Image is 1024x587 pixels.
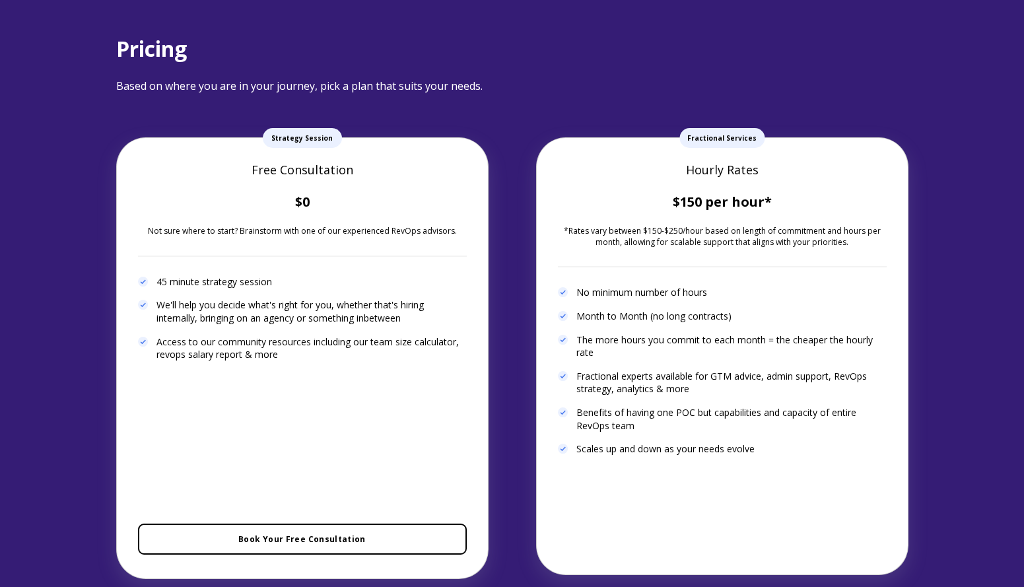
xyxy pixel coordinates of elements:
span: Fractional experts available for GTM advice, admin support, RevOps strategy, analytics & more [576,370,887,396]
span: Book Your Free Consultation [238,534,366,545]
img: Checkmark [558,335,568,345]
h4: Hourly Rates [558,162,887,178]
span: Scales up and down as your needs evolve [576,442,755,456]
span: Month to Month (no long contracts) [576,310,732,323]
span: Strategy Session [263,128,342,148]
span: Access to our community resources including our team size calculator, revops salary report & more [156,335,467,361]
img: Checkmark [558,311,568,322]
strong: $150 per hour* [673,193,772,211]
img: Checkmark [138,300,149,310]
span: 45 minute strategy session [156,275,272,289]
img: Checkmark [558,287,568,298]
span: No minimum number of hours [576,286,707,299]
span: Based on where you are in your journey, pick a plan that suits your needs. [116,79,483,93]
p: *Rates vary between $150-$250/hour based on length of commitment and hours per month, allowing fo... [558,226,887,248]
strong: $0 [295,193,310,211]
img: Checkmark [558,371,568,382]
img: Checkmark [138,337,149,347]
h4: Free Consultation [138,162,467,178]
span: Fractional Services [679,128,765,148]
a: Book Your Free Consultation [138,524,467,555]
span: Benefits of having one POC but capabilities and capacity of entire RevOps team [576,406,887,432]
p: Not sure where to start? Brainstorm with one of our experienced RevOps advisors. [138,226,467,237]
span: We'll help you decide what's right for you, whether that's hiring internally, bringing on an agen... [156,298,467,324]
span: Pricing [116,34,187,63]
span: The more hours you commit to each month = the cheaper the hourly rate [576,333,887,359]
img: Checkmark [558,407,568,418]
